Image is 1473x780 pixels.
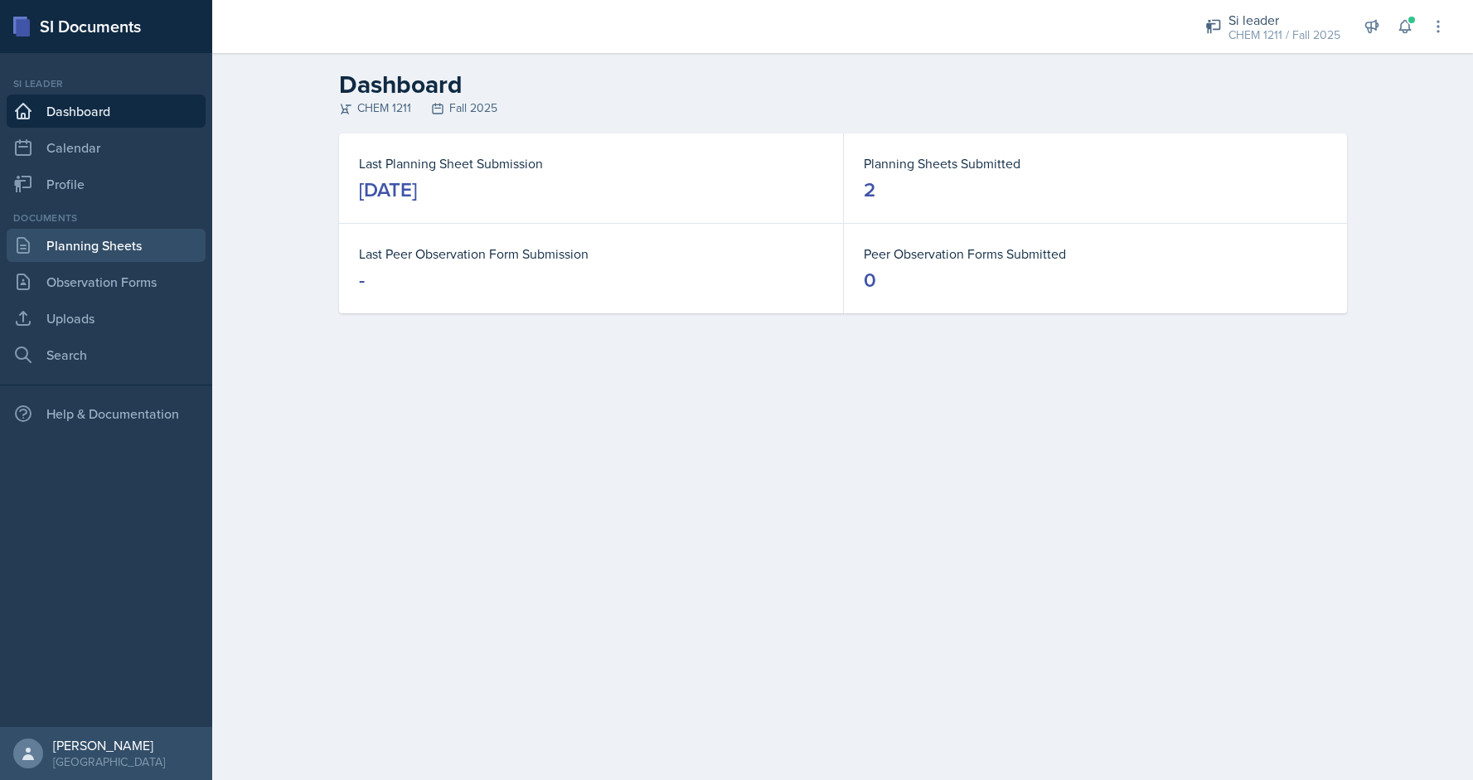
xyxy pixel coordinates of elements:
[7,167,206,201] a: Profile
[339,99,1347,117] div: CHEM 1211 Fall 2025
[864,267,876,293] div: 0
[7,397,206,430] div: Help & Documentation
[7,211,206,225] div: Documents
[359,153,823,173] dt: Last Planning Sheet Submission
[7,338,206,371] a: Search
[864,177,875,203] div: 2
[7,229,206,262] a: Planning Sheets
[1228,10,1340,30] div: Si leader
[359,244,823,264] dt: Last Peer Observation Form Submission
[7,76,206,91] div: Si leader
[359,177,417,203] div: [DATE]
[7,302,206,335] a: Uploads
[339,70,1347,99] h2: Dashboard
[53,753,165,770] div: [GEOGRAPHIC_DATA]
[359,267,365,293] div: -
[7,131,206,164] a: Calendar
[1228,27,1340,44] div: CHEM 1211 / Fall 2025
[7,265,206,298] a: Observation Forms
[864,244,1327,264] dt: Peer Observation Forms Submitted
[864,153,1327,173] dt: Planning Sheets Submitted
[7,94,206,128] a: Dashboard
[53,737,165,753] div: [PERSON_NAME]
